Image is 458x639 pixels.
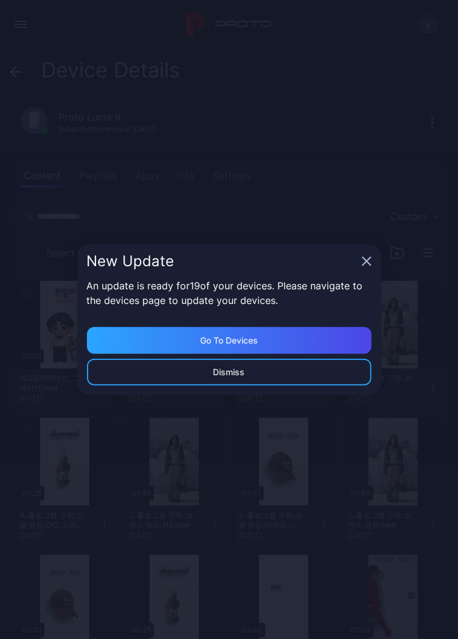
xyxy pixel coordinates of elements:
[87,254,357,269] div: New Update
[213,367,245,377] div: Dismiss
[87,278,372,308] p: An update is ready for 19 of your devices. Please navigate to the devices page to update your dev...
[200,336,258,345] div: Go to devices
[87,359,372,386] button: Dismiss
[87,327,372,354] button: Go to devices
